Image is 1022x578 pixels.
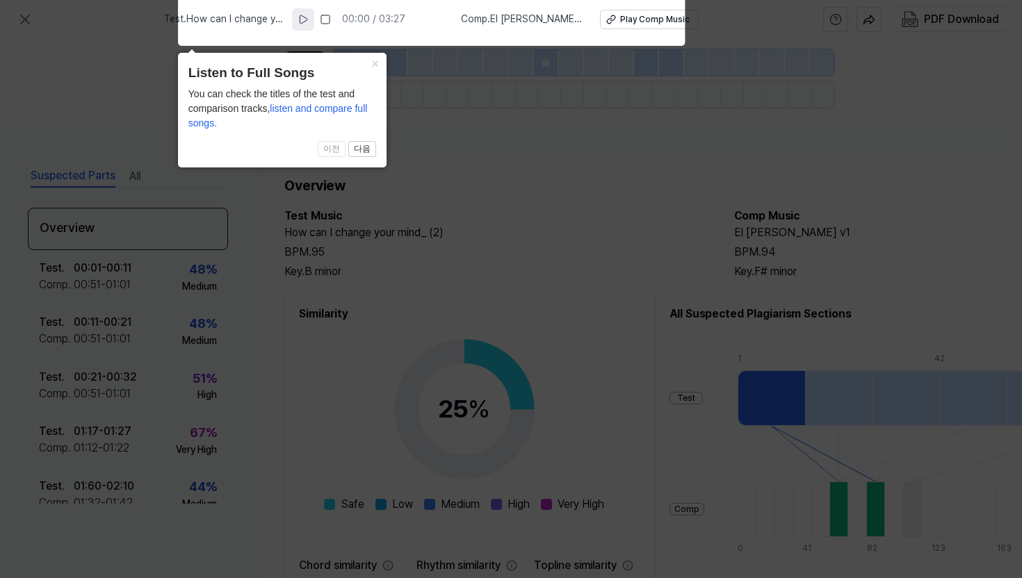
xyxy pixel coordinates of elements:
span: Comp . El [PERSON_NAME] v1 [461,13,583,26]
button: 다음 [348,141,376,158]
header: Listen to Full Songs [188,63,376,83]
div: 00:00 / 03:27 [342,13,405,26]
span: listen and compare full songs. [188,103,368,129]
button: Close [364,53,387,72]
div: Play Comp Music [620,14,690,26]
div: You can check the titles of the test and comparison tracks, [188,87,376,131]
button: Play Comp Music [600,10,699,29]
span: Test . How can I change your mind_ (2) [164,13,286,26]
